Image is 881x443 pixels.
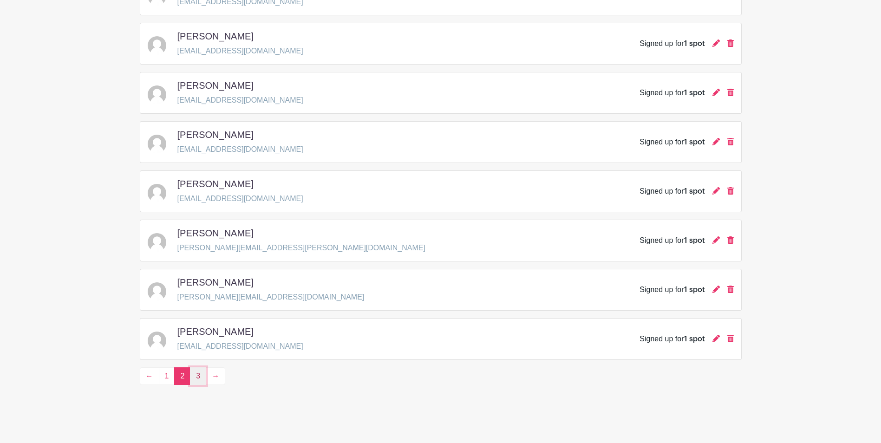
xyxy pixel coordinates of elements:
p: [EMAIL_ADDRESS][DOMAIN_NAME] [177,193,303,204]
div: Signed up for [640,38,705,49]
p: [EMAIL_ADDRESS][DOMAIN_NAME] [177,144,303,155]
span: 1 spot [684,188,705,195]
h5: [PERSON_NAME] [177,326,254,337]
p: [PERSON_NAME][EMAIL_ADDRESS][PERSON_NAME][DOMAIN_NAME] [177,242,425,254]
span: 1 spot [684,335,705,343]
img: default-ce2991bfa6775e67f084385cd625a349d9dcbb7a52a09fb2fda1e96e2d18dcdb.png [148,233,166,252]
a: 1 [159,367,175,385]
img: default-ce2991bfa6775e67f084385cd625a349d9dcbb7a52a09fb2fda1e96e2d18dcdb.png [148,282,166,301]
h5: [PERSON_NAME] [177,31,254,42]
div: Signed up for [640,284,705,295]
span: 1 spot [684,138,705,146]
div: Signed up for [640,137,705,148]
h5: [PERSON_NAME] [177,129,254,140]
span: 2 [174,367,190,385]
img: default-ce2991bfa6775e67f084385cd625a349d9dcbb7a52a09fb2fda1e96e2d18dcdb.png [148,184,166,202]
h5: [PERSON_NAME] [177,228,254,239]
p: [PERSON_NAME][EMAIL_ADDRESS][DOMAIN_NAME] [177,292,365,303]
div: Signed up for [640,87,705,98]
p: [EMAIL_ADDRESS][DOMAIN_NAME] [177,46,303,57]
div: Signed up for [640,235,705,246]
p: [EMAIL_ADDRESS][DOMAIN_NAME] [177,341,303,352]
h5: [PERSON_NAME] [177,178,254,189]
img: default-ce2991bfa6775e67f084385cd625a349d9dcbb7a52a09fb2fda1e96e2d18dcdb.png [148,332,166,350]
h5: [PERSON_NAME] [177,80,254,91]
div: Signed up for [640,186,705,197]
img: default-ce2991bfa6775e67f084385cd625a349d9dcbb7a52a09fb2fda1e96e2d18dcdb.png [148,135,166,153]
img: default-ce2991bfa6775e67f084385cd625a349d9dcbb7a52a09fb2fda1e96e2d18dcdb.png [148,36,166,55]
h5: [PERSON_NAME] [177,277,254,288]
img: default-ce2991bfa6775e67f084385cd625a349d9dcbb7a52a09fb2fda1e96e2d18dcdb.png [148,85,166,104]
a: 3 [190,367,206,385]
span: 1 spot [684,89,705,97]
p: [EMAIL_ADDRESS][DOMAIN_NAME] [177,95,303,106]
div: Signed up for [640,333,705,345]
a: ← [140,367,159,385]
span: 1 spot [684,286,705,293]
span: 1 spot [684,40,705,47]
a: → [206,367,225,385]
span: 1 spot [684,237,705,244]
